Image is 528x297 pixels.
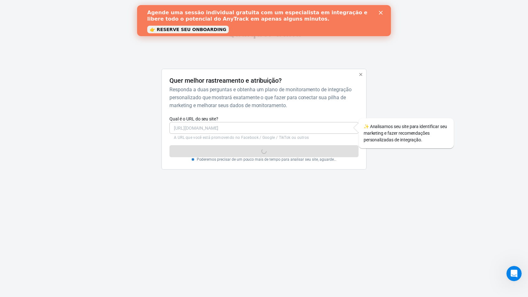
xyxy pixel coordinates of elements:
[197,157,337,162] font: Poderemos precisar de um pouco mais de tempo para analisar seu site, aguarde...
[137,5,391,36] iframe: Banner de bate-papo ao vivo do Intercom
[169,122,358,134] input: https://seusite.com/landing-page
[169,116,218,121] font: Qual é o URL do seu site?
[242,6,248,10] div: Fechar
[364,124,369,129] span: brilhos
[169,87,351,108] font: Responda a duas perguntas e obtenha um plano de monitoramento de integração personalizado que mos...
[169,77,282,84] font: Quer melhor rastreamento e atribuição?
[506,266,522,281] iframe: Chat ao vivo do Intercom
[364,124,447,142] font: Analisamos seu site para identificar seu marketing e fazer recomendações personalizadas de integr...
[364,124,369,129] font: ✨
[174,135,309,140] font: A URL que você está promovendo no Facebook / Google / TikTok ou outros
